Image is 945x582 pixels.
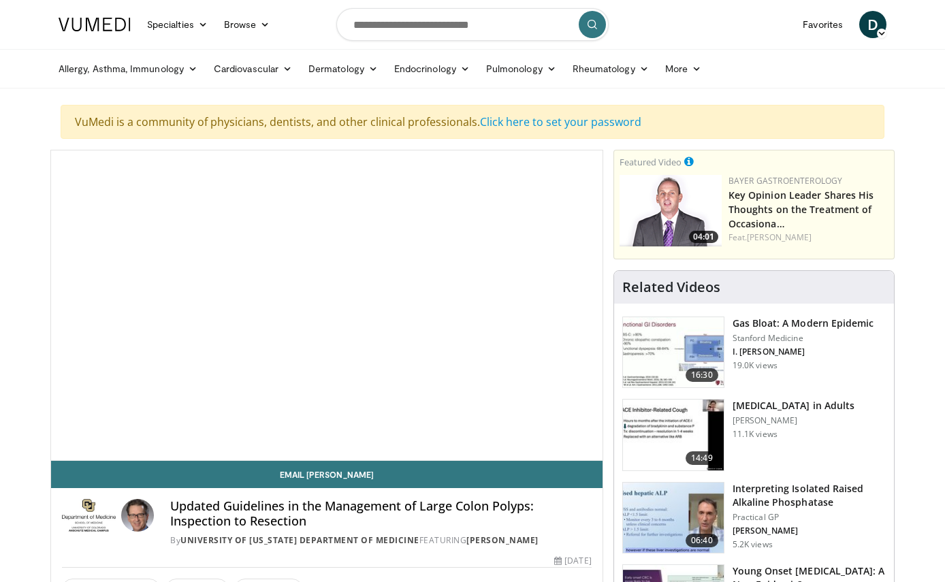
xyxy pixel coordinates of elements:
a: Bayer Gastroenterology [728,175,843,187]
div: [DATE] [554,555,591,567]
video-js: Video Player [51,150,603,461]
span: 14:49 [686,451,718,465]
a: Endocrinology [386,55,478,82]
a: Dermatology [300,55,386,82]
a: Key Opinion Leader Shares His Thoughts on the Treatment of Occasiona… [728,189,874,230]
small: Featured Video [620,156,682,168]
span: 04:01 [689,231,718,243]
p: 19.0K views [733,360,778,371]
a: Browse [216,11,278,38]
a: 14:49 [MEDICAL_DATA] in Adults [PERSON_NAME] 11.1K views [622,399,886,471]
div: VuMedi is a community of physicians, dentists, and other clinical professionals. [61,105,884,139]
a: Specialties [139,11,216,38]
span: 06:40 [686,534,718,547]
a: Cardiovascular [206,55,300,82]
a: [PERSON_NAME] [747,231,812,243]
img: 6a4ee52d-0f16-480d-a1b4-8187386ea2ed.150x105_q85_crop-smart_upscale.jpg [623,483,724,553]
h3: Interpreting Isolated Raised Alkaline Phosphatase [733,482,886,509]
img: VuMedi Logo [59,18,131,31]
h3: Gas Bloat: A Modern Epidemic [733,317,874,330]
a: Favorites [795,11,851,38]
input: Search topics, interventions [336,8,609,41]
img: 480ec31d-e3c1-475b-8289-0a0659db689a.150x105_q85_crop-smart_upscale.jpg [623,317,724,388]
p: I. [PERSON_NAME] [733,346,874,357]
p: Stanford Medicine [733,333,874,344]
p: 11.1K views [733,429,778,440]
a: Click here to set your password [480,114,641,129]
h3: [MEDICAL_DATA] in Adults [733,399,854,413]
a: 06:40 Interpreting Isolated Raised Alkaline Phosphatase Practical GP [PERSON_NAME] 5.2K views [622,482,886,554]
a: 16:30 Gas Bloat: A Modern Epidemic Stanford Medicine I. [PERSON_NAME] 19.0K views [622,317,886,389]
h4: Updated Guidelines in the Management of Large Colon Polyps: Inspection to Resection [170,499,591,528]
p: [PERSON_NAME] [733,415,854,426]
img: 11950cd4-d248-4755-8b98-ec337be04c84.150x105_q85_crop-smart_upscale.jpg [623,400,724,470]
p: 5.2K views [733,539,773,550]
a: Rheumatology [564,55,657,82]
span: 16:30 [686,368,718,382]
a: Pulmonology [478,55,564,82]
div: Feat. [728,231,888,244]
a: More [657,55,709,82]
p: [PERSON_NAME] [733,526,886,536]
img: 9828b8df-38ad-4333-b93d-bb657251ca89.png.150x105_q85_crop-smart_upscale.png [620,175,722,246]
a: 04:01 [620,175,722,246]
a: Allergy, Asthma, Immunology [50,55,206,82]
a: [PERSON_NAME] [466,534,539,546]
a: Email [PERSON_NAME] [51,461,603,488]
img: University of Colorado Department of Medicine [62,499,116,532]
div: By FEATURING [170,534,591,547]
a: D [859,11,886,38]
p: Practical GP [733,512,886,523]
img: Avatar [121,499,154,532]
a: University of [US_STATE] Department of Medicine [180,534,419,546]
h4: Related Videos [622,279,720,295]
